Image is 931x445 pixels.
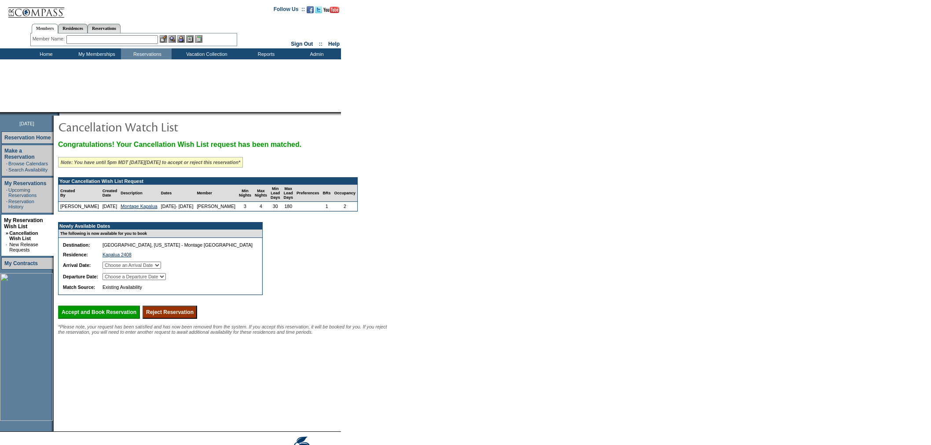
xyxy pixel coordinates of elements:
a: Browse Calendars [8,161,48,166]
td: BRs [321,185,333,202]
b: Residence: [63,252,88,257]
span: [DATE] [19,121,34,126]
div: Member Name: [33,35,66,43]
td: [PERSON_NAME] [59,202,101,211]
a: Reservations [88,24,121,33]
a: Subscribe to our YouTube Channel [323,9,339,14]
a: Upcoming Reservations [8,187,37,198]
img: Follow us on Twitter [315,6,322,13]
img: View [169,35,176,43]
a: Reservation Home [4,135,51,141]
b: Destination: [63,242,90,248]
b: Departure Date: [63,274,98,279]
img: b_edit.gif [160,35,167,43]
img: pgTtlCancellationNotification.gif [58,118,234,135]
td: Member [195,185,237,202]
td: · [6,199,7,209]
a: New Release Requests [9,242,38,252]
td: [GEOGRAPHIC_DATA], [US_STATE] - Montage [GEOGRAPHIC_DATA] [101,241,254,249]
i: Note: You have until 5pm MDT [DATE][DATE] to accept or reject this reservation* [61,160,240,165]
a: Make a Reservation [4,148,35,160]
td: · [6,187,7,198]
td: Dates [159,185,195,202]
td: [DATE]- [DATE] [159,202,195,211]
a: Kapalua 2408 [103,252,132,257]
a: Follow us on Twitter [315,9,322,14]
a: My Reservations [4,180,46,186]
a: Montage Kapalua [121,204,158,209]
td: Created Date [101,185,119,202]
input: Reject Reservation [143,306,197,319]
img: promoShadowLeftCorner.gif [56,112,59,116]
td: Max Lead Days [282,185,295,202]
td: [DATE] [101,202,119,211]
input: Accept and Book Reservation [58,306,140,319]
td: · [6,161,7,166]
img: Impersonate [177,35,185,43]
td: Admin [290,48,341,59]
td: 30 [269,202,282,211]
td: Min Nights [237,185,253,202]
a: Become our fan on Facebook [307,9,314,14]
span: :: [319,41,323,47]
img: Subscribe to our YouTube Channel [323,7,339,13]
b: Arrival Date: [63,263,91,268]
td: Home [20,48,70,59]
td: The following is now available for you to book [59,230,257,238]
td: · [6,167,7,172]
td: Reservations [121,48,172,59]
td: · [6,242,8,252]
a: Search Availability [8,167,48,172]
td: Existing Availability [101,283,254,292]
img: Reservations [186,35,194,43]
td: [PERSON_NAME] [195,202,237,211]
td: 180 [282,202,295,211]
td: Vacation Collection [172,48,240,59]
img: Become our fan on Facebook [307,6,314,13]
td: 3 [237,202,253,211]
b: » [6,230,8,236]
a: My Reservation Wish List [4,217,43,230]
td: 2 [333,202,358,211]
td: Description [119,185,159,202]
a: Members [32,24,59,33]
td: Your Cancellation Wish List Request [59,178,357,185]
span: *Please note, your request has been satisfied and has now been removed from the system. If you ac... [58,324,387,335]
a: Cancellation Wish List [9,230,38,241]
a: Reservation History [8,199,34,209]
td: Reports [240,48,290,59]
a: Help [328,41,340,47]
img: blank.gif [59,112,60,116]
span: Congratulations! Your Cancellation Wish List request has been matched. [58,141,301,148]
td: Created By [59,185,101,202]
td: 1 [321,202,333,211]
td: 4 [253,202,269,211]
td: My Memberships [70,48,121,59]
td: Max Nights [253,185,269,202]
td: Newly Available Dates [59,222,257,230]
a: My Contracts [4,260,38,266]
b: Match Source: [63,285,95,290]
a: Sign Out [291,41,313,47]
td: Occupancy [333,185,358,202]
img: b_calculator.gif [195,35,202,43]
td: Min Lead Days [269,185,282,202]
td: Preferences [295,185,321,202]
td: Follow Us :: [274,5,305,16]
a: Residences [58,24,88,33]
